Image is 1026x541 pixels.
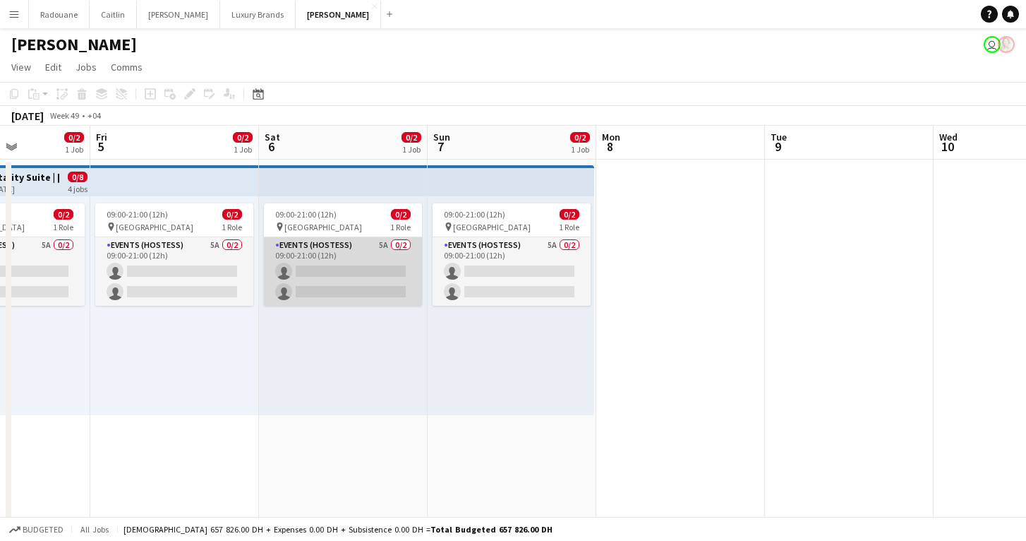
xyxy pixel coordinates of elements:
[53,222,73,232] span: 1 Role
[105,58,148,76] a: Comms
[95,237,253,306] app-card-role: Events (Hostess)5A0/209:00-21:00 (12h)
[11,109,44,123] div: [DATE]
[296,1,381,28] button: [PERSON_NAME]
[264,203,422,306] app-job-card: 09:00-21:00 (12h)0/2 [GEOGRAPHIC_DATA]1 RoleEvents (Hostess)5A0/209:00-21:00 (12h)
[430,524,553,535] span: Total Budgeted 657 826.00 DH
[11,34,137,55] h1: [PERSON_NAME]
[29,1,90,28] button: Radouane
[275,209,337,220] span: 09:00-21:00 (12h)
[94,138,107,155] span: 5
[284,222,362,232] span: [GEOGRAPHIC_DATA]
[600,138,620,155] span: 8
[222,222,242,232] span: 1 Role
[95,203,253,306] app-job-card: 09:00-21:00 (12h)0/2 [GEOGRAPHIC_DATA]1 RoleEvents (Hostess)5A0/209:00-21:00 (12h)
[116,222,193,232] span: [GEOGRAPHIC_DATA]
[234,144,252,155] div: 1 Job
[602,131,620,143] span: Mon
[65,144,83,155] div: 1 Job
[7,522,66,537] button: Budgeted
[68,182,87,194] div: 4 jobs
[768,138,787,155] span: 9
[78,524,111,535] span: All jobs
[87,110,101,121] div: +04
[433,237,591,306] app-card-role: Events (Hostess)5A0/209:00-21:00 (12h)
[560,209,579,220] span: 0/2
[54,209,73,220] span: 0/2
[444,209,505,220] span: 09:00-21:00 (12h)
[431,138,450,155] span: 7
[262,138,280,155] span: 6
[40,58,67,76] a: Edit
[47,110,82,121] span: Week 49
[123,524,553,535] div: [DEMOGRAPHIC_DATA] 657 826.00 DH + Expenses 0.00 DH + Subsistence 0.00 DH =
[402,132,421,143] span: 0/2
[771,131,787,143] span: Tue
[96,131,107,143] span: Fri
[64,132,84,143] span: 0/2
[433,203,591,306] app-job-card: 09:00-21:00 (12h)0/2 [GEOGRAPHIC_DATA]1 RoleEvents (Hostess)5A0/209:00-21:00 (12h)
[45,61,61,73] span: Edit
[111,61,143,73] span: Comms
[220,1,296,28] button: Luxury Brands
[222,209,242,220] span: 0/2
[453,222,531,232] span: [GEOGRAPHIC_DATA]
[233,132,253,143] span: 0/2
[391,209,411,220] span: 0/2
[937,138,958,155] span: 10
[984,36,1001,53] app-user-avatar: Radouane Bouakaz
[570,132,590,143] span: 0/2
[559,222,579,232] span: 1 Role
[11,61,31,73] span: View
[90,1,137,28] button: Caitlin
[433,131,450,143] span: Sun
[264,237,422,306] app-card-role: Events (Hostess)5A0/209:00-21:00 (12h)
[76,61,97,73] span: Jobs
[265,131,280,143] span: Sat
[70,58,102,76] a: Jobs
[6,58,37,76] a: View
[402,144,421,155] div: 1 Job
[137,1,220,28] button: [PERSON_NAME]
[23,525,64,535] span: Budgeted
[390,222,411,232] span: 1 Role
[68,172,87,182] span: 0/8
[939,131,958,143] span: Wed
[107,209,168,220] span: 09:00-21:00 (12h)
[571,144,589,155] div: 1 Job
[998,36,1015,53] app-user-avatar: Kelly Burt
